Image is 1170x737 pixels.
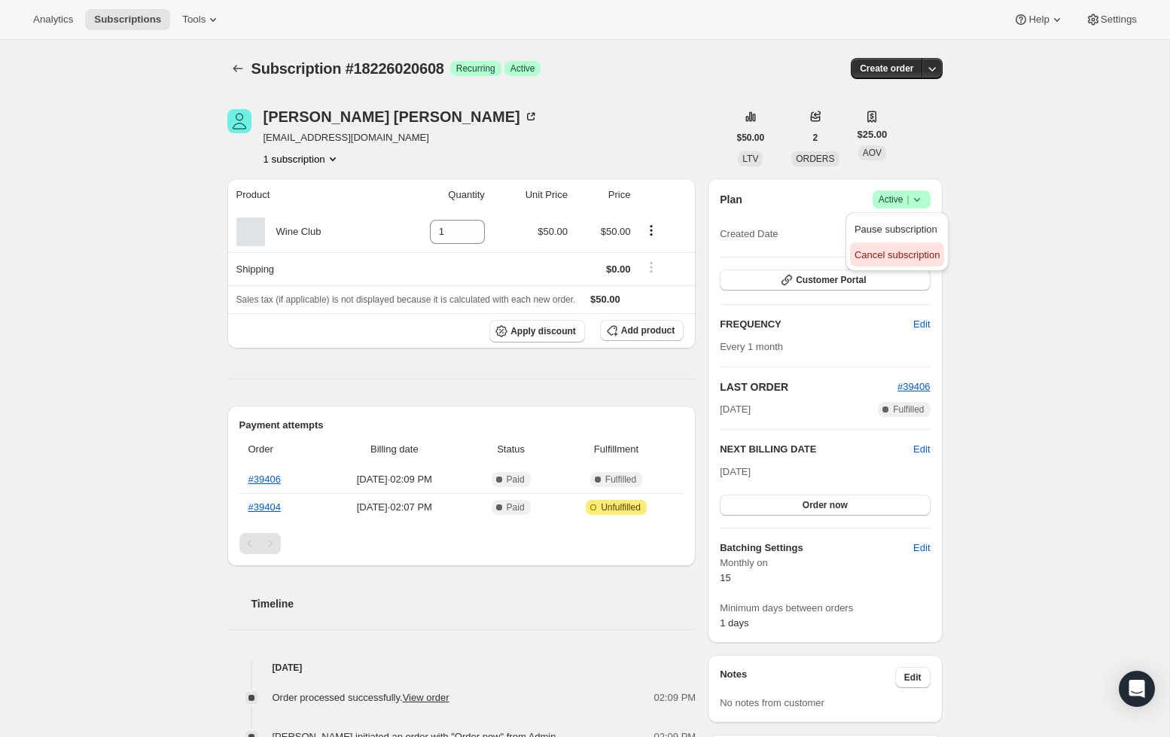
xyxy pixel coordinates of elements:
[251,596,696,611] h2: Timeline
[858,127,888,142] span: $25.00
[1119,671,1155,707] div: Open Intercom Messenger
[720,466,751,477] span: [DATE]
[251,60,444,77] span: Subscription #18226020608
[489,320,585,343] button: Apply discount
[601,226,631,237] span: $50.00
[855,249,940,260] span: Cancel subscription
[879,192,925,207] span: Active
[728,127,774,148] button: $50.00
[796,154,834,164] span: ORDERS
[264,151,340,166] button: Product actions
[851,58,922,79] button: Create order
[913,442,930,457] button: Edit
[913,317,930,332] span: Edit
[227,178,386,212] th: Product
[510,62,535,75] span: Active
[720,667,895,688] h3: Notes
[236,294,576,305] span: Sales tax (if applicable) is not displayed because it is calculated with each new order.
[720,192,742,207] h2: Plan
[639,222,663,239] button: Product actions
[1077,9,1146,30] button: Settings
[507,501,525,513] span: Paid
[720,402,751,417] span: [DATE]
[386,178,489,212] th: Quantity
[24,9,82,30] button: Analytics
[720,270,930,291] button: Customer Portal
[182,14,206,26] span: Tools
[227,252,386,285] th: Shipping
[265,224,321,239] div: Wine Club
[720,495,930,516] button: Order now
[720,617,748,629] span: 1 days
[906,193,909,206] span: |
[897,379,930,394] button: #39406
[239,533,684,554] nav: Pagination
[796,274,866,286] span: Customer Portal
[94,14,161,26] span: Subscriptions
[720,697,824,708] span: No notes from customer
[897,381,930,392] a: #39406
[273,692,449,703] span: Order processed successfully.
[324,442,464,457] span: Billing date
[621,324,675,337] span: Add product
[742,154,758,164] span: LTV
[720,572,730,583] span: 15
[456,62,495,75] span: Recurring
[720,317,913,332] h2: FREQUENCY
[227,109,251,133] span: Michelle Kim
[572,178,635,212] th: Price
[720,556,930,571] span: Monthly on
[737,132,765,144] span: $50.00
[913,541,930,556] span: Edit
[606,263,631,275] span: $0.00
[1101,14,1137,26] span: Settings
[639,259,663,276] button: Shipping actions
[590,294,620,305] span: $50.00
[473,442,548,457] span: Status
[248,501,281,513] a: #39404
[239,418,684,433] h2: Payment attempts
[324,472,464,487] span: [DATE] · 02:09 PM
[720,601,930,616] span: Minimum days between orders
[720,341,783,352] span: Every 1 month
[227,58,248,79] button: Subscriptions
[239,433,321,466] th: Order
[893,404,924,416] span: Fulfilled
[850,242,944,266] button: Cancel subscription
[904,536,939,560] button: Edit
[538,226,568,237] span: $50.00
[173,9,230,30] button: Tools
[654,690,696,705] span: 02:09 PM
[489,178,572,212] th: Unit Price
[85,9,170,30] button: Subscriptions
[264,109,538,124] div: [PERSON_NAME] [PERSON_NAME]
[605,474,636,486] span: Fulfilled
[600,320,684,341] button: Add product
[895,667,931,688] button: Edit
[403,692,449,703] a: View order
[33,14,73,26] span: Analytics
[720,379,897,394] h2: LAST ORDER
[1028,14,1049,26] span: Help
[720,442,913,457] h2: NEXT BILLING DATE
[803,499,848,511] span: Order now
[324,500,464,515] span: [DATE] · 02:07 PM
[863,148,882,158] span: AOV
[720,541,913,556] h6: Batching Settings
[601,501,641,513] span: Unfulfilled
[720,227,778,242] span: Created Date
[855,224,937,235] span: Pause subscription
[804,127,827,148] button: 2
[510,325,576,337] span: Apply discount
[264,130,538,145] span: [EMAIL_ADDRESS][DOMAIN_NAME]
[227,660,696,675] h4: [DATE]
[248,474,281,485] a: #39406
[558,442,675,457] span: Fulfillment
[1004,9,1073,30] button: Help
[904,312,939,337] button: Edit
[813,132,818,144] span: 2
[860,62,913,75] span: Create order
[850,217,944,241] button: Pause subscription
[904,672,922,684] span: Edit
